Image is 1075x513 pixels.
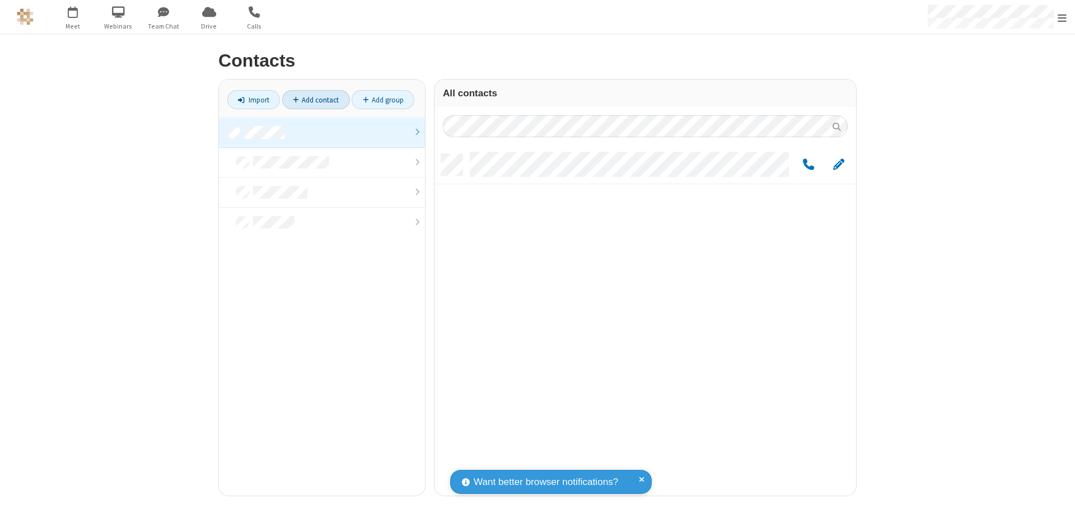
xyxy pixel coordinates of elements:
button: Edit [828,158,849,172]
img: QA Selenium DO NOT DELETE OR CHANGE [17,8,34,25]
span: Want better browser notifications? [474,475,618,489]
a: Import [227,90,280,109]
button: Call by phone [797,158,819,172]
span: Team Chat [143,21,185,31]
a: Add contact [282,90,350,109]
h3: All contacts [443,88,848,99]
span: Drive [188,21,230,31]
a: Add group [352,90,414,109]
h2: Contacts [218,51,857,71]
span: Webinars [97,21,139,31]
span: Calls [233,21,275,31]
div: grid [434,146,856,496]
span: Meet [52,21,94,31]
